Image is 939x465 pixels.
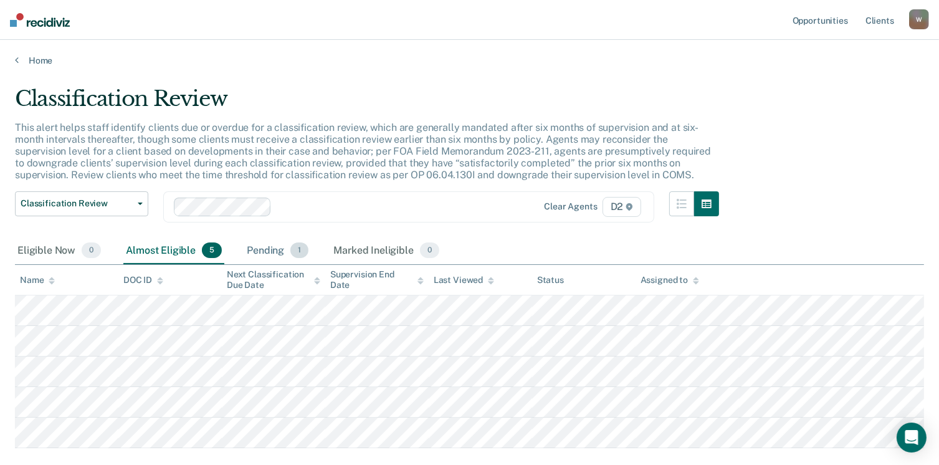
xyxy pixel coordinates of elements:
div: Assigned to [641,275,699,285]
div: Eligible Now0 [15,237,103,265]
button: Classification Review [15,191,148,216]
span: Classification Review [21,198,133,209]
span: 5 [202,242,222,259]
div: Pending1 [244,237,311,265]
div: Last Viewed [434,275,494,285]
div: Almost Eligible5 [123,237,224,265]
div: Supervision End Date [330,269,424,290]
a: Home [15,55,924,66]
div: Name [20,275,55,285]
button: W [909,9,929,29]
span: D2 [603,197,642,217]
span: 1 [290,242,308,259]
div: Status [537,275,564,285]
div: Marked Ineligible0 [331,237,442,265]
span: 0 [82,242,101,259]
div: Open Intercom Messenger [897,423,927,453]
div: DOC ID [123,275,163,285]
p: This alert helps staff identify clients due or overdue for a classification review, which are gen... [15,122,711,181]
div: Classification Review [15,86,719,122]
div: Clear agents [544,201,597,212]
span: 0 [420,242,439,259]
div: Next Classification Due Date [227,269,320,290]
img: Recidiviz [10,13,70,27]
